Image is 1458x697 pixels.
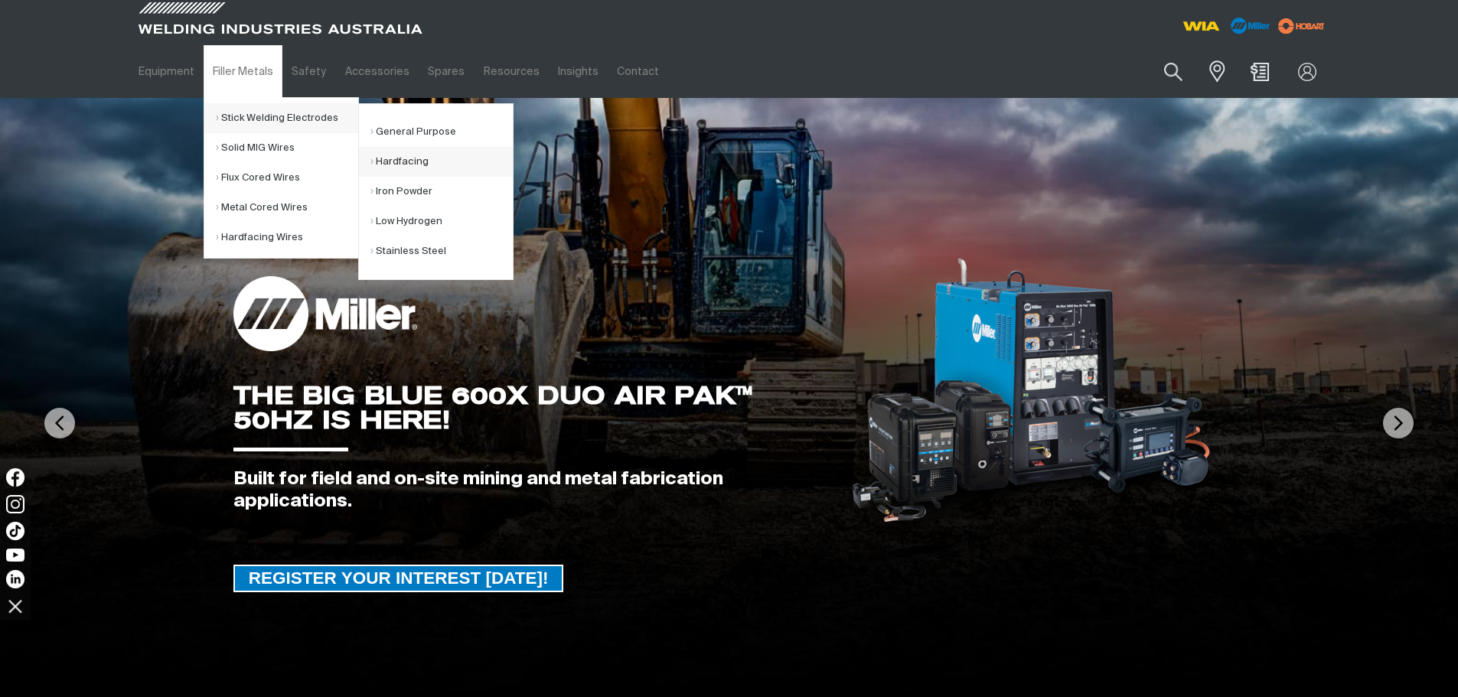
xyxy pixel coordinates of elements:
[370,207,513,236] a: Low Hydrogen
[129,45,204,98] a: Equipment
[129,45,1029,98] nav: Main
[233,565,564,592] a: REGISTER YOUR INTEREST TODAY!
[216,133,358,163] a: Solid MIG Wires
[370,177,513,207] a: Iron Powder
[6,522,24,540] img: TikTok
[44,408,75,438] img: PrevArrow
[370,236,513,266] a: Stainless Steel
[6,549,24,562] img: YouTube
[235,565,563,592] span: REGISTER YOUR INTEREST [DATE]!
[6,570,24,588] img: LinkedIn
[204,97,359,259] ul: Filler Metals Submenu
[1248,63,1272,81] a: Shopping cart (0 product(s))
[1147,54,1199,90] button: Search products
[1274,15,1329,37] img: miller
[216,223,358,252] a: Hardfacing Wires
[608,45,668,98] a: Contact
[1128,54,1199,90] input: Product name or item number...
[474,45,548,98] a: Resources
[233,468,827,513] div: Built for field and on-site mining and metal fabrication applications.
[370,147,513,177] a: Hardfacing
[549,45,608,98] a: Insights
[216,163,358,193] a: Flux Cored Wires
[1383,408,1414,438] img: NextArrow
[358,103,514,280] ul: Stick Welding Electrodes Submenu
[204,45,282,98] a: Filler Metals
[6,495,24,513] img: Instagram
[336,45,419,98] a: Accessories
[6,468,24,487] img: Facebook
[419,45,474,98] a: Spares
[233,383,827,432] div: THE BIG BLUE 600X DUO AIR PAK™ 50HZ IS HERE!
[216,193,358,223] a: Metal Cored Wires
[2,593,28,619] img: hide socials
[282,45,335,98] a: Safety
[370,117,513,147] a: General Purpose
[216,103,358,133] a: Stick Welding Electrodes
